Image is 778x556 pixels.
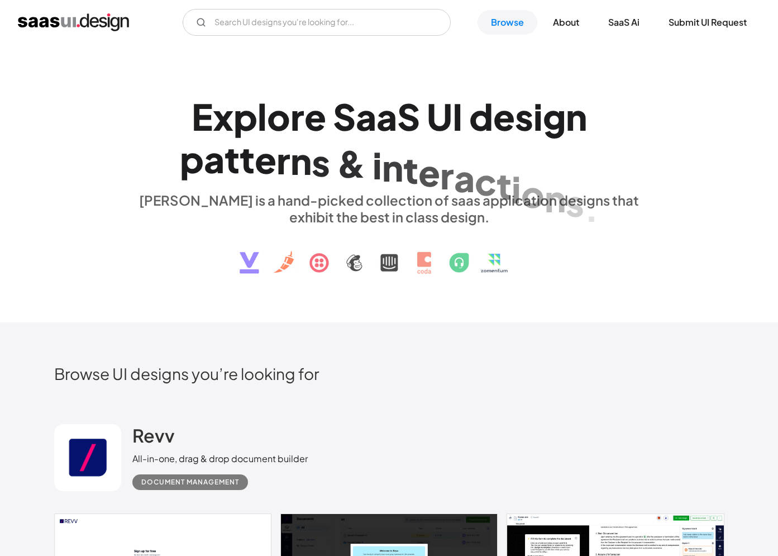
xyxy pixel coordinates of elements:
[356,95,376,138] div: a
[257,95,267,138] div: l
[312,141,330,184] div: s
[18,13,129,31] a: home
[192,95,213,138] div: E
[397,95,420,138] div: S
[132,192,646,225] div: [PERSON_NAME] is a hand-picked collection of saas application designs that exhibit the best in cl...
[180,137,204,180] div: p
[225,137,240,180] div: t
[540,10,593,35] a: About
[290,95,304,138] div: r
[545,177,566,220] div: n
[493,95,515,138] div: e
[533,95,543,138] div: i
[333,95,356,138] div: S
[403,148,418,191] div: t
[469,95,493,138] div: d
[382,146,403,189] div: n
[141,476,239,489] div: Document Management
[595,10,653,35] a: SaaS Ai
[478,10,537,35] a: Browse
[440,154,454,197] div: r
[543,95,566,138] div: g
[418,151,440,194] div: e
[233,95,257,138] div: p
[566,182,584,225] div: s
[290,140,312,183] div: n
[204,137,225,180] div: a
[512,168,521,211] div: i
[183,9,451,36] input: Search UI designs you're looking for...
[220,225,559,283] img: text, icon, saas logo
[584,187,599,230] div: .
[337,142,366,185] div: &
[255,138,276,181] div: e
[240,137,255,180] div: t
[376,95,397,138] div: a
[132,424,175,446] h2: Revv
[515,95,533,138] div: s
[521,172,545,215] div: o
[427,95,452,138] div: U
[132,424,175,452] a: Revv
[566,95,587,138] div: n
[454,157,475,200] div: a
[183,9,451,36] form: Email Form
[267,95,290,138] div: o
[54,364,724,383] h2: Browse UI designs you’re looking for
[132,95,646,181] h1: Explore SaaS UI design patterns & interactions.
[655,10,760,35] a: Submit UI Request
[475,160,497,203] div: c
[304,95,326,138] div: e
[497,164,512,207] div: t
[373,144,382,187] div: i
[132,452,308,465] div: All-in-one, drag & drop document builder
[213,95,233,138] div: x
[276,139,290,182] div: r
[452,95,462,138] div: I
